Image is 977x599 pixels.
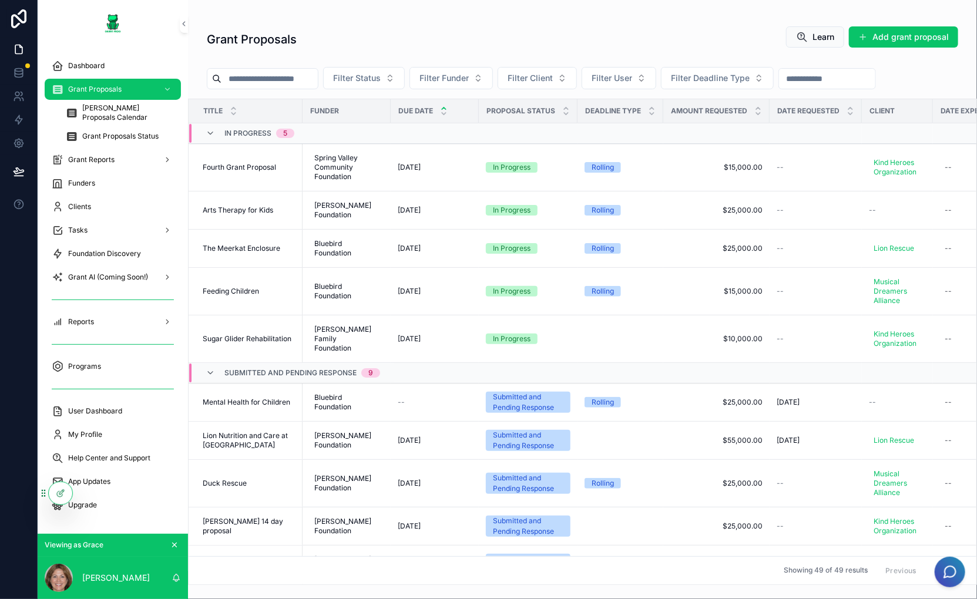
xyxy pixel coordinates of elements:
a: [PERSON_NAME] Foundation [310,196,384,224]
a: [DATE] [398,436,472,445]
div: In Progress [493,205,531,216]
span: Kind Heroes Organization [874,517,916,536]
span: Kind Heroes Organization [874,158,916,177]
a: [PERSON_NAME] Foundation [310,469,384,497]
a: -- [869,398,926,407]
a: Kind Heroes Organization [869,512,926,540]
a: $15,000.00 [670,287,763,296]
div: Submitted and Pending Response [493,392,563,413]
span: [PERSON_NAME] Foundation [314,431,374,450]
span: $10,000.00 [670,334,763,344]
a: Upgrade [45,494,181,516]
button: Select Button [661,67,774,89]
span: $25,000.00 [670,398,763,407]
span: Title [203,106,223,116]
a: $55,000.00 [670,436,763,445]
img: App logo [103,14,122,33]
span: Grant AI (Coming Soon!) [68,272,148,282]
span: -- [777,163,784,172]
a: $25,000.00 [670,521,763,531]
span: -- [777,206,784,215]
a: [PERSON_NAME] Foundation [310,426,384,455]
span: Filter Deadline Type [671,72,750,84]
span: Musical Dreamers Alliance [874,277,916,305]
a: Musical Dreamers Alliance [869,275,921,308]
span: Mental Health for Children [203,398,290,407]
a: Lion Rescue [869,239,926,258]
button: Add grant proposal [849,26,958,48]
div: Rolling [592,243,614,254]
span: Showing 49 of 49 results [784,566,868,576]
a: Mental Health for Children [203,398,296,407]
div: -- [945,479,952,488]
span: [DATE] [398,244,421,253]
a: -- [777,287,855,296]
div: In Progress [493,334,531,344]
a: -- [398,398,472,407]
span: Fourth Grant Proposal [203,163,276,172]
span: The Meerkat Enclosure [203,244,280,253]
a: -- [777,244,855,253]
span: Help Center and Support [68,453,150,463]
a: [PERSON_NAME] Family Foundation [310,320,384,358]
div: Submitted and Pending Response [493,473,563,494]
span: Bluebird Foundation [314,239,374,258]
span: User Dashboard [68,406,122,416]
a: Kind Heroes Organization [869,325,926,353]
a: Funders [45,173,181,194]
a: Fourth Grant Proposal [203,163,296,172]
div: Submitted and Pending Response [493,516,563,537]
a: Reports [45,311,181,332]
span: [PERSON_NAME] Family Foundation [314,325,374,353]
span: My Profile [68,430,102,439]
span: [DATE] [398,479,421,488]
a: Bluebird Foundation [310,234,384,263]
span: [PERSON_NAME] 14 day proposal [203,517,296,536]
button: Select Button [323,67,405,89]
a: -- [777,206,855,215]
span: -- [869,206,876,215]
div: -- [945,398,952,407]
span: Filter Funder [419,72,469,84]
span: Learn [813,31,834,43]
div: 5 [283,129,287,138]
a: $25,000.00 [670,244,763,253]
a: Rolling [585,162,656,173]
span: Lion Rescue [874,244,914,253]
div: Rolling [592,162,614,173]
span: [DATE] [398,163,421,172]
button: Select Button [498,67,577,89]
span: Tasks [68,226,88,235]
a: Rolling [585,478,656,489]
a: My Profile [45,424,181,445]
span: In Progress [224,129,271,138]
a: [PERSON_NAME] Foundation [310,512,384,540]
a: Grant Proposals Status [59,126,181,147]
a: Duck Rescue [203,479,296,488]
span: [DATE] [398,206,421,215]
a: App Updates [45,471,181,492]
span: [PERSON_NAME] Foundation [314,555,374,574]
a: Submitted and Pending Response [486,473,570,494]
a: [DATE] [777,436,855,445]
span: $25,000.00 [670,479,763,488]
span: Proposal Status [486,106,555,116]
span: Sugar Glider Rehabilitation [203,334,291,344]
a: Sugar Glider Rehabilitation [203,334,296,344]
span: Feeding Children [203,287,259,296]
span: Programs [68,362,101,371]
span: $15,000.00 [670,163,763,172]
a: [DATE] [777,398,855,407]
a: -- [777,334,855,344]
a: User Dashboard [45,401,181,422]
a: Dashboard [45,55,181,76]
span: Dashboard [68,61,105,70]
span: Bluebird Foundation [314,393,374,412]
span: [DATE] [398,521,421,531]
span: Client [869,106,895,116]
span: [DATE] [398,287,421,296]
span: Kind Heroes Organization [874,329,916,348]
h1: Grant Proposals [207,31,297,48]
div: Rolling [592,478,614,489]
